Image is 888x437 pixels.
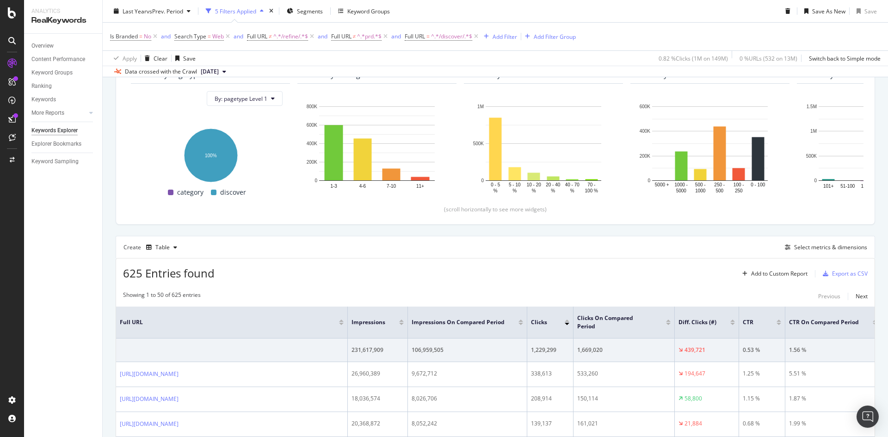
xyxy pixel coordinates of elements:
[351,369,404,378] div: 26,960,389
[431,30,472,43] span: ^.*/discover/.*$
[676,188,687,193] text: 5000
[273,30,308,43] span: ^.*/refine/.*$
[412,346,523,354] div: 106,959,505
[31,55,85,64] div: Content Performance
[527,182,542,187] text: 10 - 20
[684,419,702,428] div: 21,884
[493,188,498,193] text: %
[807,104,817,109] text: 1.5M
[412,394,523,403] div: 8,026,706
[174,32,206,40] span: Search Type
[307,141,318,146] text: 400K
[318,32,327,40] div: and
[31,157,79,166] div: Keyword Sampling
[177,187,203,198] span: category
[531,346,569,354] div: 1,229,299
[481,178,484,183] text: 0
[31,157,96,166] a: Keyword Sampling
[125,68,197,76] div: Data crossed with the Crawl
[297,7,323,15] span: Segments
[391,32,401,41] button: and
[743,419,781,428] div: 0.68 %
[789,346,877,354] div: 1.56 %
[351,346,404,354] div: 231,617,909
[819,266,868,281] button: Export as CSV
[154,54,167,62] div: Clear
[387,183,396,188] text: 7-10
[31,95,56,105] div: Keywords
[806,153,817,158] text: 500K
[740,54,797,62] div: 0 % URLs ( 532 on 13M )
[509,182,521,187] text: 5 - 10
[577,394,671,403] div: 150,114
[695,188,706,193] text: 1000
[840,183,855,188] text: 51-100
[123,291,201,302] div: Showing 1 to 50 of 625 entries
[123,240,181,255] div: Create
[805,51,881,66] button: Switch back to Simple mode
[197,66,230,77] button: [DATE]
[812,7,845,15] div: Save As New
[31,139,81,149] div: Explorer Bookmarks
[715,188,723,193] text: 500
[416,183,424,188] text: 11+
[412,369,523,378] div: 9,672,712
[546,182,561,187] text: 20 - 40
[471,102,616,195] div: A chart.
[640,129,651,134] text: 400K
[144,30,151,43] span: No
[31,108,64,118] div: More Reports
[585,188,598,193] text: 100 %
[856,291,868,302] button: Next
[307,123,318,128] text: 600K
[789,318,859,326] span: CTR On Compared Period
[491,182,500,187] text: 0 - 5
[31,68,73,78] div: Keyword Groups
[305,102,449,195] div: A chart.
[734,182,744,187] text: 100 -
[31,55,96,64] a: Content Performance
[789,419,877,428] div: 1.99 %
[331,32,351,40] span: Full URL
[577,314,652,331] span: Clicks On Compared Period
[120,318,325,326] span: Full URL
[739,266,808,281] button: Add to Custom Report
[565,182,580,187] text: 40 - 70
[531,394,569,403] div: 208,914
[638,102,782,195] div: A chart.
[675,182,688,187] text: 1000 -
[307,160,318,165] text: 200K
[864,7,877,15] div: Save
[714,182,725,187] text: 250 -
[31,81,52,91] div: Ranking
[789,394,877,403] div: 1.87 %
[127,205,863,213] div: (scroll horizontally to see more widgets)
[161,32,171,41] button: and
[161,32,171,40] div: and
[818,291,840,302] button: Previous
[353,32,356,40] span: ≠
[123,265,215,281] span: 625 Entries found
[577,419,671,428] div: 161,021
[141,51,167,66] button: Clear
[832,270,868,277] div: Export as CSV
[743,394,781,403] div: 1.15 %
[684,346,705,354] div: 439,721
[684,394,702,403] div: 58,800
[172,51,196,66] button: Save
[351,318,385,326] span: Impressions
[473,141,484,146] text: 500K
[120,394,179,404] a: [URL][DOMAIN_NAME]
[743,346,781,354] div: 0.53 %
[351,419,404,428] div: 20,368,872
[247,32,267,40] span: Full URL
[789,369,877,378] div: 5.51 %
[123,54,137,62] div: Apply
[318,32,327,41] button: and
[234,32,243,41] button: and
[359,183,366,188] text: 4-6
[138,124,283,184] div: A chart.
[587,182,595,187] text: 70 -
[283,4,327,18] button: Segments
[695,182,706,187] text: 500 -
